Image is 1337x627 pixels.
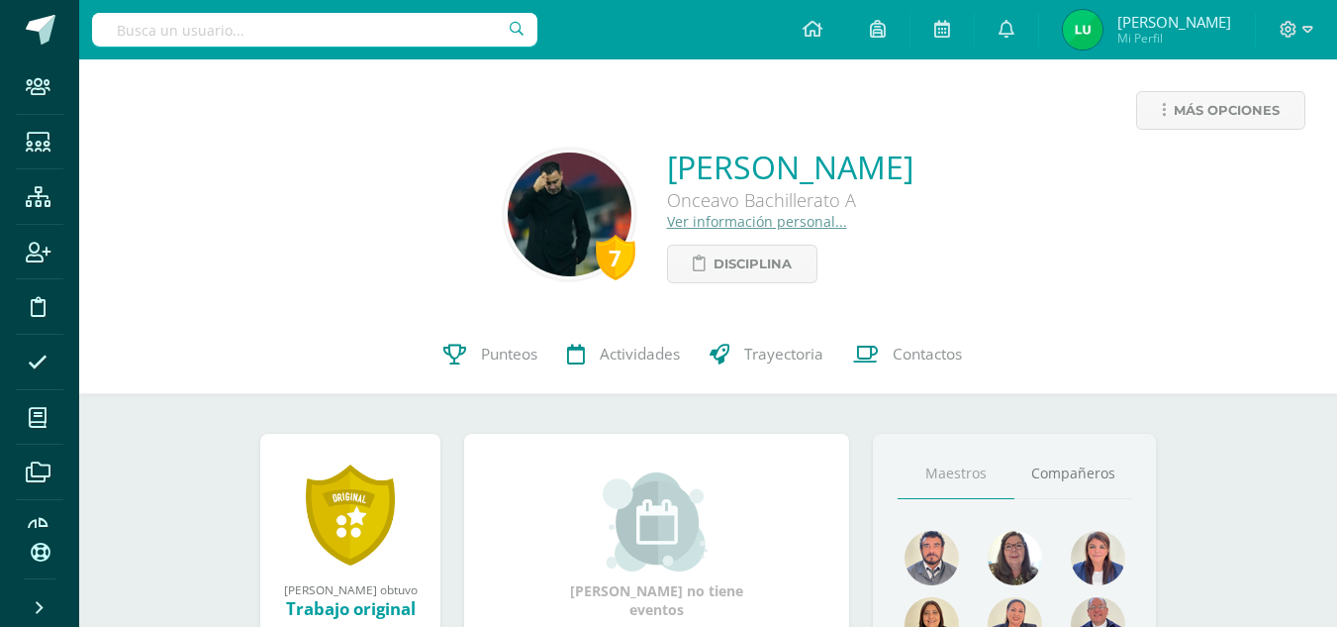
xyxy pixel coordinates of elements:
[893,344,962,365] span: Contactos
[1063,10,1102,50] img: 54682bb00531784ef96ee9fbfedce966.png
[905,531,959,585] img: bd51737d0f7db0a37ff170fbd9075162.png
[1136,91,1305,130] a: Más opciones
[744,344,823,365] span: Trayectoria
[667,188,913,212] div: Onceavo Bachillerato A
[1117,12,1231,32] span: [PERSON_NAME]
[596,235,635,280] div: 7
[429,315,552,394] a: Punteos
[558,472,756,619] div: [PERSON_NAME] no tiene eventos
[1117,30,1231,47] span: Mi Perfil
[508,153,631,276] img: 28557a8a5e338d5dd1a343444d861f5a.png
[695,315,838,394] a: Trayectoria
[667,146,913,188] a: [PERSON_NAME]
[838,315,977,394] a: Contactos
[603,472,711,572] img: event_small.png
[280,581,421,597] div: [PERSON_NAME] obtuvo
[667,245,817,283] a: Disciplina
[988,531,1042,585] img: a4871f238fc6f9e1d7ed418e21754428.png
[481,344,537,365] span: Punteos
[600,344,680,365] span: Actividades
[714,246,792,282] span: Disciplina
[1014,449,1131,499] a: Compañeros
[1071,531,1125,585] img: aefa6dbabf641819c41d1760b7b82962.png
[92,13,537,47] input: Busca un usuario...
[667,212,847,231] a: Ver información personal...
[552,315,695,394] a: Actividades
[898,449,1014,499] a: Maestros
[280,597,421,620] div: Trabajo original
[1174,92,1280,129] span: Más opciones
